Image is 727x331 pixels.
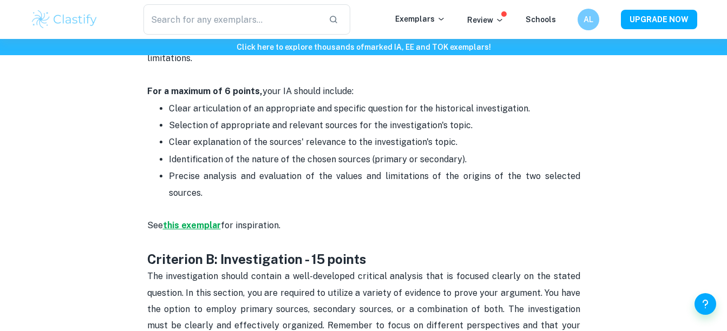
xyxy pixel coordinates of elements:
[621,10,697,29] button: UPGRADE NOW
[30,9,99,30] img: Clastify logo
[169,137,457,147] span: Clear explanation of the sources' relevance to the investigation's topic.
[169,154,467,164] span: Identification of the nature of the chosen sources (primary or secondary).
[578,9,599,30] button: AL
[221,220,280,230] span: for inspiration.
[395,13,446,25] p: Exemplars
[147,220,163,230] span: See
[147,86,263,96] strong: For a maximum of 6 points,
[147,86,353,96] span: your IA should include:
[147,251,366,267] strong: Criterion B: Investigation - 15 points
[2,41,725,53] h6: Click here to explore thousands of marked IA, EE and TOK exemplars !
[467,14,504,26] p: Review
[143,4,320,35] input: Search for any exemplars...
[163,220,221,230] a: this exemplar
[169,171,582,197] span: Precise analysis and evaluation of the values and limitations of the origins of the two selected ...
[169,103,530,114] span: Clear articulation of an appropriate and specific question for the historical investigation.
[695,293,716,315] button: Help and Feedback
[526,15,556,24] a: Schools
[582,14,594,25] h6: AL
[169,120,473,130] span: Selection of appropriate and relevant sources for the investigation's topic.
